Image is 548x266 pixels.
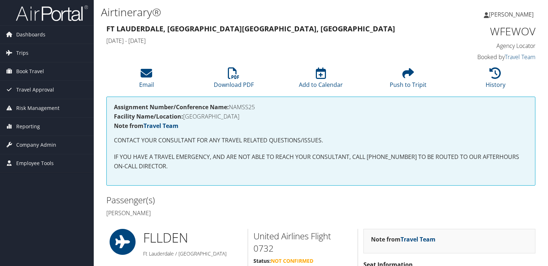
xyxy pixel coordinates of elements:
strong: Status: [253,257,271,264]
a: Download PDF [214,71,254,89]
img: airportal-logo.png [16,5,88,22]
a: History [486,71,505,89]
strong: Facility Name/Location: [114,112,183,120]
span: Employee Tools [16,154,54,172]
a: Push to Tripit [390,71,427,89]
h4: [PERSON_NAME] [106,209,315,217]
h5: Ft Lauderdale / [GEOGRAPHIC_DATA] [143,250,242,257]
h4: Booked by [436,53,535,61]
h2: United Airlines Flight 0732 [253,230,352,254]
a: Travel Team [505,53,535,61]
h4: [GEOGRAPHIC_DATA] [114,114,528,119]
span: Book Travel [16,62,44,80]
a: Travel Team [401,235,436,243]
strong: Ft Lauderdale, [GEOGRAPHIC_DATA] [GEOGRAPHIC_DATA], [GEOGRAPHIC_DATA] [106,24,395,34]
span: [PERSON_NAME] [489,10,534,18]
h1: WFEWOV [436,24,535,39]
strong: Assignment Number/Conference Name: [114,103,229,111]
span: Risk Management [16,99,59,117]
strong: Note from [371,235,436,243]
a: Email [139,71,154,89]
h1: FLL DEN [143,229,242,247]
a: Travel Team [143,122,178,130]
span: Company Admin [16,136,56,154]
p: IF YOU HAVE A TRAVEL EMERGENCY, AND ARE NOT ABLE TO REACH YOUR CONSULTANT, CALL [PHONE_NUMBER] TO... [114,152,528,171]
h2: Passenger(s) [106,194,315,206]
a: [PERSON_NAME] [484,4,541,25]
h1: Airtinerary® [101,5,394,20]
a: Add to Calendar [299,71,343,89]
strong: Note from [114,122,178,130]
span: Not Confirmed [271,257,313,264]
span: Dashboards [16,26,45,44]
span: Travel Approval [16,81,54,99]
span: Trips [16,44,28,62]
p: CONTACT YOUR CONSULTANT FOR ANY TRAVEL RELATED QUESTIONS/ISSUES. [114,136,528,145]
h4: [DATE] - [DATE] [106,37,425,45]
h4: NAMSS25 [114,104,528,110]
h4: Agency Locator [436,42,535,50]
span: Reporting [16,118,40,136]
